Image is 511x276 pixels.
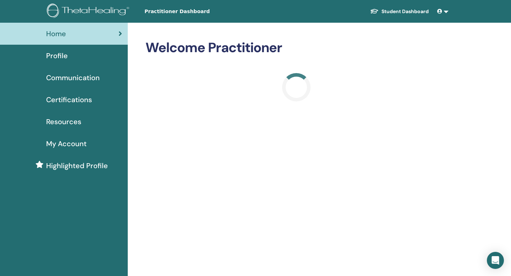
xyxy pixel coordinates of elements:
[46,72,100,83] span: Communication
[364,5,434,18] a: Student Dashboard
[47,4,132,20] img: logo.png
[370,8,379,14] img: graduation-cap-white.svg
[46,160,108,171] span: Highlighted Profile
[46,116,81,127] span: Resources
[46,94,92,105] span: Certifications
[487,252,504,269] div: Open Intercom Messenger
[46,50,68,61] span: Profile
[46,138,87,149] span: My Account
[46,28,66,39] span: Home
[145,40,447,56] h2: Welcome Practitioner
[144,8,251,15] span: Practitioner Dashboard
